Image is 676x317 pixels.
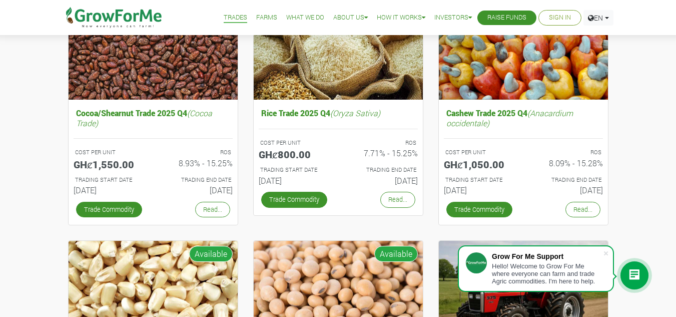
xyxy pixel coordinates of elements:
a: About Us [333,13,368,23]
p: Estimated Trading Start Date [260,166,329,174]
a: Trades [224,13,247,23]
p: COST PER UNIT [75,148,144,157]
p: Estimated Trading End Date [532,176,601,184]
a: Read... [565,202,600,217]
i: (Cocoa Trade) [76,108,212,128]
a: Raise Funds [487,13,526,23]
h6: 8.93% - 15.25% [161,158,233,168]
p: COST PER UNIT [445,148,514,157]
p: Estimated Trading Start Date [445,176,514,184]
p: Estimated Trading End Date [162,176,231,184]
span: Available [374,246,418,262]
h5: Cashew Trade 2025 Q4 [444,106,603,130]
p: ROS [162,148,231,157]
h6: 7.71% - 15.25% [346,148,418,158]
div: Hello! Welcome to Grow For Me where everyone can farm and trade Agric commodities. I'm here to help. [492,262,603,285]
p: Estimated Trading End Date [347,166,416,174]
a: Trade Commodity [76,202,142,217]
p: ROS [532,148,601,157]
a: Farms [256,13,277,23]
a: Investors [434,13,472,23]
p: Estimated Trading Start Date [75,176,144,184]
h6: [DATE] [346,176,418,185]
a: How it Works [377,13,425,23]
i: (Anacardium occidentale) [446,108,573,128]
h6: [DATE] [531,185,603,195]
p: COST PER UNIT [260,139,329,147]
a: Cocoa/Shearnut Trade 2025 Q4(Cocoa Trade) COST PER UNIT GHȼ1,550.00 ROS 8.93% - 15.25% TRADING ST... [74,106,233,199]
h5: GHȼ1,050.00 [444,158,516,170]
h6: [DATE] [259,176,331,185]
h6: [DATE] [74,185,146,195]
h6: 8.09% - 15.28% [531,158,603,168]
a: Read... [380,192,415,207]
h5: GHȼ1,550.00 [74,158,146,170]
a: Read... [195,202,230,217]
a: Rice Trade 2025 Q4(Oryza Sativa) COST PER UNIT GHȼ800.00 ROS 7.71% - 15.25% TRADING START DATE [D... [259,106,418,189]
h5: GHȼ800.00 [259,148,331,160]
a: Sign In [549,13,571,23]
h5: Rice Trade 2025 Q4 [259,106,418,120]
a: Trade Commodity [446,202,512,217]
div: Grow For Me Support [492,252,603,260]
a: Trade Commodity [261,192,327,207]
a: EN [583,10,613,26]
h5: Cocoa/Shearnut Trade 2025 Q4 [74,106,233,130]
span: Available [189,246,233,262]
a: What We Do [286,13,324,23]
p: ROS [347,139,416,147]
h6: [DATE] [161,185,233,195]
i: (Oryza Sativa) [330,108,380,118]
h6: [DATE] [444,185,516,195]
a: Cashew Trade 2025 Q4(Anacardium occidentale) COST PER UNIT GHȼ1,050.00 ROS 8.09% - 15.28% TRADING... [444,106,603,199]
